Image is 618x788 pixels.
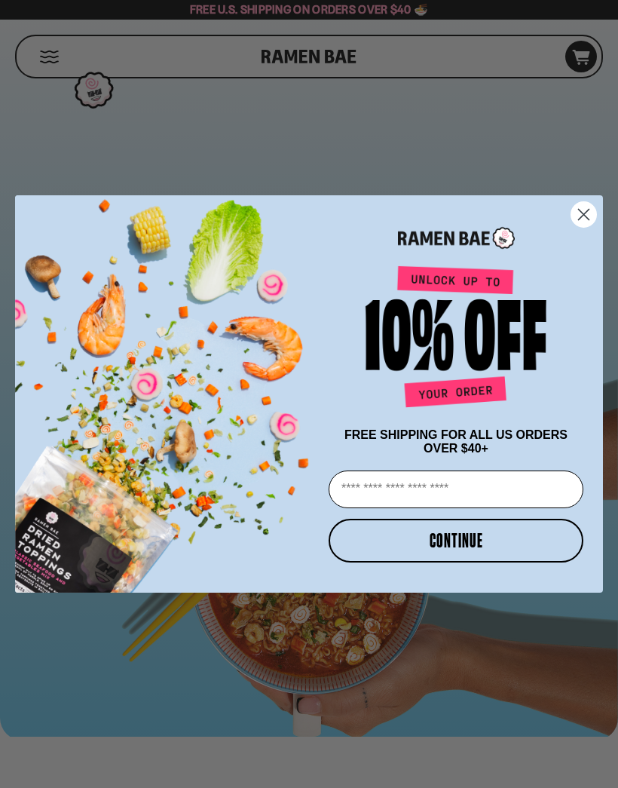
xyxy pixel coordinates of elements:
img: Unlock up to 10% off [362,265,550,413]
span: FREE SHIPPING FOR ALL US ORDERS OVER $40+ [344,428,568,455]
img: ce7035ce-2e49-461c-ae4b-8ade7372f32c.png [15,182,323,593]
button: Close dialog [571,201,597,228]
button: CONTINUE [329,519,583,563]
img: Ramen Bae Logo [398,225,515,250]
